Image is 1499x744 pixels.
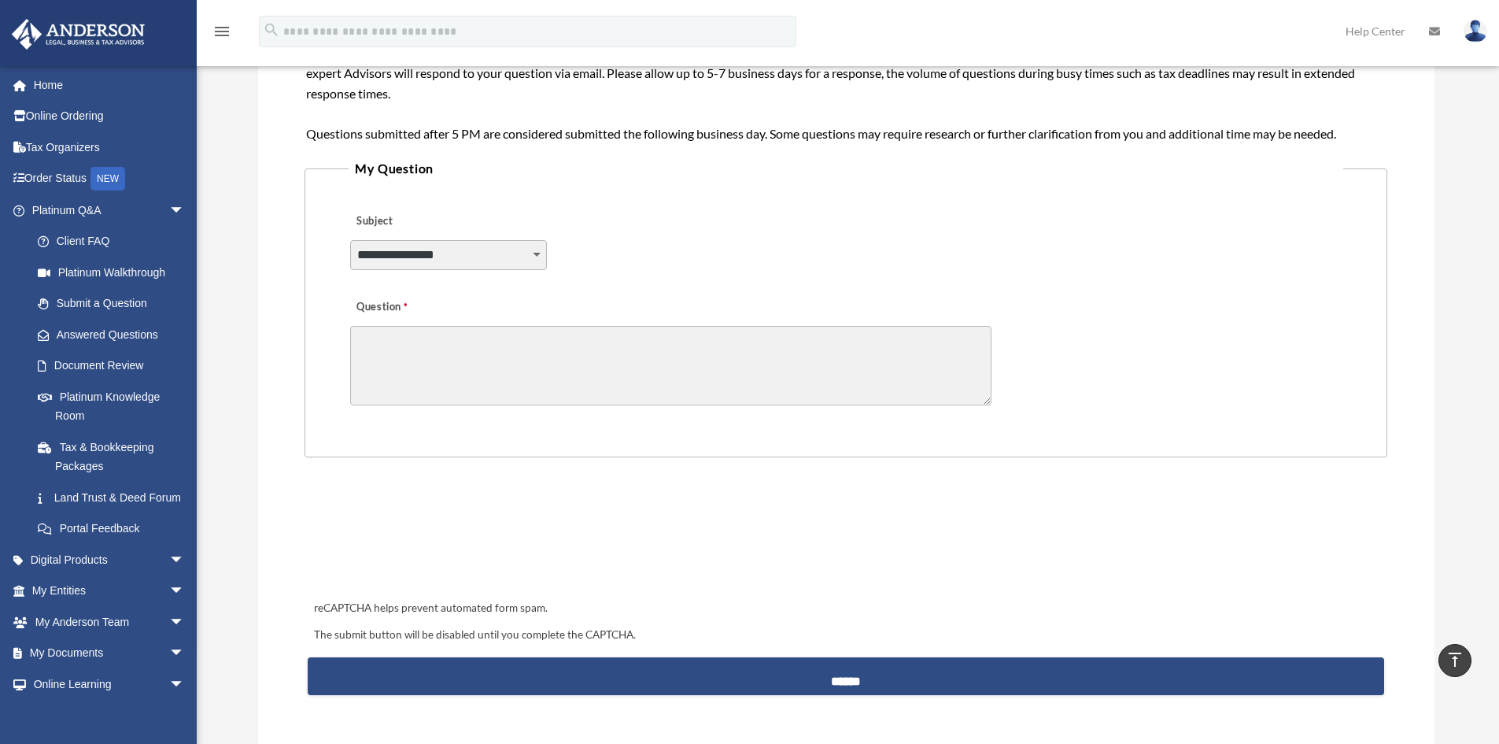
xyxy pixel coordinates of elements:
div: NEW [90,167,125,191]
a: menu [212,28,231,41]
a: Platinum Walkthrough [22,257,209,288]
a: Digital Productsarrow_drop_down [11,544,209,576]
a: Online Learningarrow_drop_down [11,668,209,700]
img: User Pic [1464,20,1487,43]
div: reCAPTCHA helps prevent automated form spam. [308,599,1383,618]
a: Online Ordering [11,101,209,132]
a: My Documentsarrow_drop_down [11,638,209,669]
span: arrow_drop_down [169,606,201,639]
a: Platinum Knowledge Room [22,381,209,431]
div: The submit button will be disabled until you complete the CAPTCHA. [308,626,1383,645]
i: vertical_align_top [1445,650,1464,669]
span: arrow_drop_down [169,544,201,576]
span: arrow_drop_down [169,194,201,227]
iframe: reCAPTCHA [309,506,548,568]
a: Home [11,69,209,101]
a: Answered Questions [22,319,209,350]
a: Order StatusNEW [11,163,209,195]
span: arrow_drop_down [169,668,201,701]
a: Land Trust & Deed Forum [22,482,209,513]
a: My Entitiesarrow_drop_down [11,576,209,607]
i: search [263,21,280,39]
a: vertical_align_top [1438,644,1471,677]
span: arrow_drop_down [169,576,201,608]
img: Anderson Advisors Platinum Portal [7,19,150,50]
a: Tax Organizers [11,131,209,163]
label: Question [350,297,472,319]
i: menu [212,22,231,41]
a: Client FAQ [22,226,209,257]
a: Document Review [22,350,209,382]
a: Tax & Bookkeeping Packages [22,431,209,482]
a: Submit a Question [22,288,201,320]
label: Subject [350,211,500,233]
a: Portal Feedback [22,513,209,545]
a: Platinum Q&Aarrow_drop_down [11,194,209,226]
span: arrow_drop_down [169,638,201,670]
a: My Anderson Teamarrow_drop_down [11,606,209,638]
legend: My Question [349,157,1342,180]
